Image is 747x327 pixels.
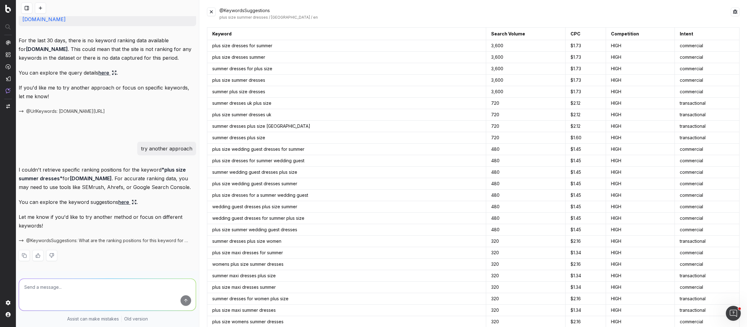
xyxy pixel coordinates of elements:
[606,40,674,52] td: HIGH
[207,224,486,236] td: plus size summer wedding guest dresses
[566,213,606,224] td: $ 1.45
[674,247,739,259] td: commercial
[207,259,486,270] td: womens plus size summer dresses
[207,201,486,213] td: wedding guest dresses plus size summer
[207,270,486,282] td: summer maxi dresses plus size
[6,64,11,69] img: Activation
[674,86,739,98] td: commercial
[674,40,739,52] td: commercial
[207,40,486,52] td: plus size dresses for summer
[207,213,486,224] td: wedding guest dresses for summer plus size
[486,190,566,201] td: 480
[207,282,486,293] td: plus size maxi dresses summer
[566,178,606,190] td: $ 1.45
[207,109,486,121] td: plus size summer dresses uk
[207,155,486,167] td: plus size dresses for summer wedding guest
[486,144,566,155] td: 480
[566,224,606,236] td: $ 1.45
[606,224,674,236] td: HIGH
[486,224,566,236] td: 480
[207,98,486,109] td: summer dresses uk plus size
[566,236,606,247] td: $ 2.16
[606,155,674,167] td: HIGH
[674,52,739,63] td: commercial
[207,293,486,305] td: summer dresses for women plus size
[674,213,739,224] td: commercial
[674,201,739,213] td: commercial
[207,247,486,259] td: plus size maxi dresses for summer
[726,306,741,321] iframe: Intercom live chat
[566,144,606,155] td: $ 1.45
[606,109,674,121] td: HIGH
[219,7,731,20] div: @KeywordsSuggestions
[566,121,606,132] td: $ 2.12
[606,236,674,247] td: HIGH
[566,282,606,293] td: $ 1.34
[26,108,105,114] span: @UrlKeywords: [DOMAIN_NAME][URL]
[674,63,739,75] td: commercial
[674,98,739,109] td: transactional
[486,52,566,63] td: 3,600
[486,167,566,178] td: 480
[486,201,566,213] td: 480
[6,40,11,45] img: Analytics
[19,68,196,77] p: You can explore the query details .
[674,121,739,132] td: transactional
[67,316,119,322] p: Assist can make mistakes
[19,198,196,206] p: You can explore the keyword suggestions .
[486,259,566,270] td: 320
[674,28,739,40] th: Intent
[566,305,606,316] td: $ 1.34
[207,178,486,190] td: plus size wedding guest dresses summer
[486,236,566,247] td: 320
[486,63,566,75] td: 3,600
[98,68,117,77] a: here
[566,28,606,40] th: CPC
[486,213,566,224] td: 480
[124,316,148,322] a: Old version
[19,36,196,62] p: For the last 30 days, there is no keyword ranking data available for . This could mean that the s...
[606,293,674,305] td: HIGH
[486,86,566,98] td: 3,600
[606,259,674,270] td: HIGH
[674,132,739,144] td: transactional
[219,15,731,20] div: plus size summer dresses / [GEOGRAPHIC_DATA] / en
[566,247,606,259] td: $ 1.34
[19,213,196,230] p: Let me know if you'd like to try another method or focus on different keywords!
[674,236,739,247] td: transactional
[486,40,566,52] td: 3,600
[207,52,486,63] td: plus size dresses summer
[674,224,739,236] td: commercial
[606,75,674,86] td: HIGH
[486,132,566,144] td: 720
[566,75,606,86] td: $ 1.73
[674,282,739,293] td: commercial
[486,121,566,132] td: 720
[606,201,674,213] td: HIGH
[566,201,606,213] td: $ 1.45
[674,293,739,305] td: transactional
[486,305,566,316] td: 320
[674,270,739,282] td: transactional
[207,144,486,155] td: plus size wedding guest dresses for summer
[606,270,674,282] td: HIGH
[486,75,566,86] td: 3,600
[207,190,486,201] td: plus size dresses for a summer wedding guest
[19,237,196,244] button: @KeywordsSuggestions: What are the ranking positions for this keyword for [URL][DOMAIN_NAME]? for...
[207,167,486,178] td: summer wedding guest dresses plus size
[26,237,189,244] span: @KeywordsSuggestions: What are the ranking positions for this keyword for [URL][DOMAIN_NAME]? for...
[606,305,674,316] td: HIGH
[19,165,196,191] p: I couldn't retrieve specific ranking positions for the keyword for . For accurate ranking data, y...
[566,167,606,178] td: $ 1.45
[19,83,196,101] p: If you'd like me to try another approach or focus on specific keywords, let me know!
[26,46,68,52] strong: [DOMAIN_NAME]
[6,300,11,305] img: Setting
[486,247,566,259] td: 320
[566,293,606,305] td: $ 2.16
[606,63,674,75] td: HIGH
[6,52,11,57] img: Intelligence
[486,282,566,293] td: 320
[207,28,486,40] th: Keyword
[566,63,606,75] td: $ 1.73
[606,28,674,40] th: Competition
